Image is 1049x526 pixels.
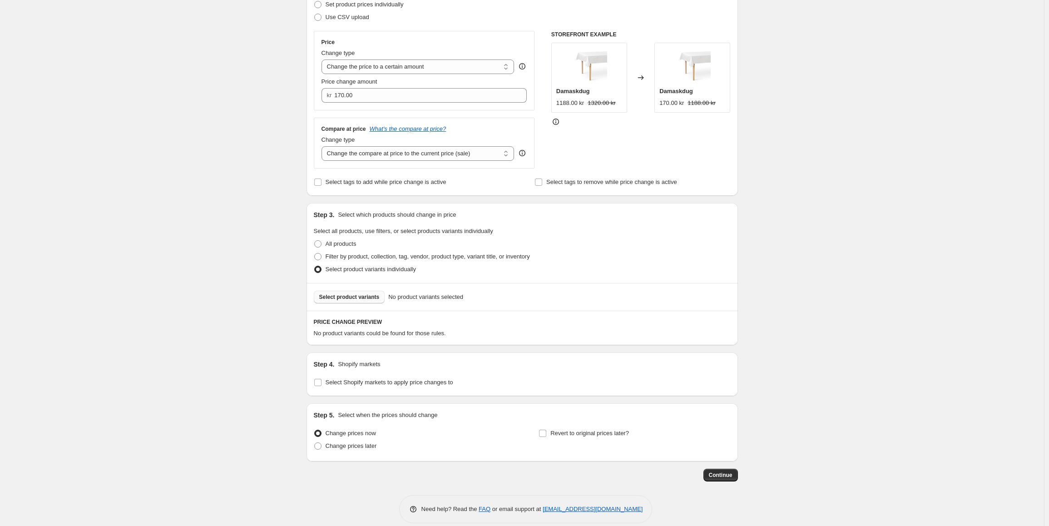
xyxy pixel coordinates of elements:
span: All products [326,240,356,247]
img: arne-jacobsen-tablecloth-white-pack-2-new-final_80x.webp [674,48,711,84]
span: Revert to original prices later? [550,430,629,437]
span: Select Shopify markets to apply price changes to [326,379,453,386]
a: FAQ [479,506,490,512]
strike: 1320.00 kr [588,99,615,108]
strike: 1188.00 kr [688,99,715,108]
h3: Price [322,39,335,46]
span: Damaskdug [556,88,590,94]
span: No product variants selected [388,293,463,302]
div: 170.00 kr [659,99,684,108]
span: Change type [322,136,355,143]
span: or email support at [490,506,543,512]
span: Select all products, use filters, or select products variants individually [314,228,493,234]
div: 1188.00 kr [556,99,584,108]
button: Select product variants [314,291,385,303]
span: Continue [709,471,732,479]
img: arne-jacobsen-tablecloth-white-pack-2-new-final_80x.webp [571,48,607,84]
button: What's the compare at price? [370,125,446,132]
span: Use CSV upload [326,14,369,20]
p: Select which products should change in price [338,210,456,219]
span: Change type [322,50,355,56]
span: Damaskdug [659,88,693,94]
h6: STOREFRONT EXAMPLE [551,31,731,38]
span: Select product variants individually [326,266,416,273]
span: Select tags to add while price change is active [326,179,446,185]
span: Set product prices individually [326,1,404,8]
span: No product variants could be found for those rules. [314,330,446,337]
p: Shopify markets [338,360,380,369]
p: Select when the prices should change [338,411,437,420]
h6: PRICE CHANGE PREVIEW [314,318,731,326]
h2: Step 5. [314,411,335,420]
div: help [518,62,527,71]
span: Select tags to remove while price change is active [546,179,677,185]
span: Change prices later [326,442,377,449]
span: Price change amount [322,78,377,85]
div: help [518,149,527,158]
span: Change prices now [326,430,376,437]
span: kr [327,92,332,99]
span: Filter by product, collection, tag, vendor, product type, variant title, or inventory [326,253,530,260]
button: Continue [703,469,738,481]
span: Select product variants [319,293,380,301]
h2: Step 3. [314,210,335,219]
h3: Compare at price [322,125,366,133]
span: Need help? Read the [421,506,479,512]
a: [EMAIL_ADDRESS][DOMAIN_NAME] [543,506,643,512]
h2: Step 4. [314,360,335,369]
input: 80.00 [334,88,513,103]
